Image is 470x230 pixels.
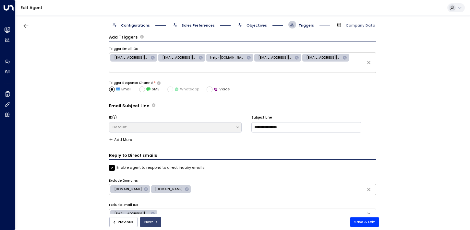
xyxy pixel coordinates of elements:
div: help=[DOMAIN_NAME] [206,54,253,62]
span: [EMAIL_ADDRESS][DOMAIN_NAME] [158,55,201,60]
label: Exclude Email IDs [109,203,138,207]
span: Define the subject lines the agent should use when sending emails, customized for different trigg... [152,103,155,109]
h3: Add Triggers [109,34,138,40]
span: Sales Preferences [182,23,215,28]
button: Save & Exit [350,217,379,227]
button: Next [140,217,161,227]
span: Configurations [121,23,150,28]
label: Trigger Response Channel [109,81,153,85]
a: Edit Agent [21,5,42,10]
span: [EMAIL_ADDRESS][DOMAIN_NAME] [110,212,153,216]
span: [DOMAIN_NAME] [110,187,146,191]
div: [EMAIL_ADDRESS][DOMAIN_NAME] [158,54,205,62]
span: Objectives [247,23,267,28]
label: Subject Line [251,115,272,120]
label: Enable agent to respond to direct inquiry emails [109,165,205,171]
button: Clear [365,58,373,67]
div: [EMAIL_ADDRESS][DOMAIN_NAME] [302,54,349,62]
span: [EMAIL_ADDRESS][DOMAIN_NAME] [110,55,153,60]
span: SMS [146,86,160,92]
button: Previous [109,217,138,227]
div: [EMAIL_ADDRESS][DOMAIN_NAME][DOMAIN_NAME] [254,54,301,62]
button: Select how the agent will reach out to leads after receiving a trigger email. If SMS is chosen bu... [157,81,161,85]
button: Clear [365,185,373,194]
label: ID(s) [109,115,117,120]
div: [EMAIL_ADDRESS][DOMAIN_NAME] [110,210,157,218]
span: help=[DOMAIN_NAME] [206,55,249,60]
span: [DOMAIN_NAME] [151,187,187,191]
div: [DOMAIN_NAME] [151,185,191,193]
button: Clear [365,210,373,218]
span: [EMAIL_ADDRESS][DOMAIN_NAME][DOMAIN_NAME] [254,55,297,60]
span: Whatsapp [175,86,199,92]
label: Trigger Email IDs [109,47,138,51]
div: [EMAIL_ADDRESS][DOMAIN_NAME] [110,54,157,62]
div: [DOMAIN_NAME] [110,185,150,193]
span: Voice [214,86,230,92]
span: Email [116,86,132,92]
label: Exclude Domains [109,178,138,183]
h3: Email Subject Line [109,103,149,109]
h3: Reply to Direct Emails [109,152,376,160]
span: Company Data [346,23,375,28]
button: Add More [109,138,132,142]
span: [EMAIL_ADDRESS][DOMAIN_NAME] [302,55,345,60]
span: Triggers [299,23,314,28]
